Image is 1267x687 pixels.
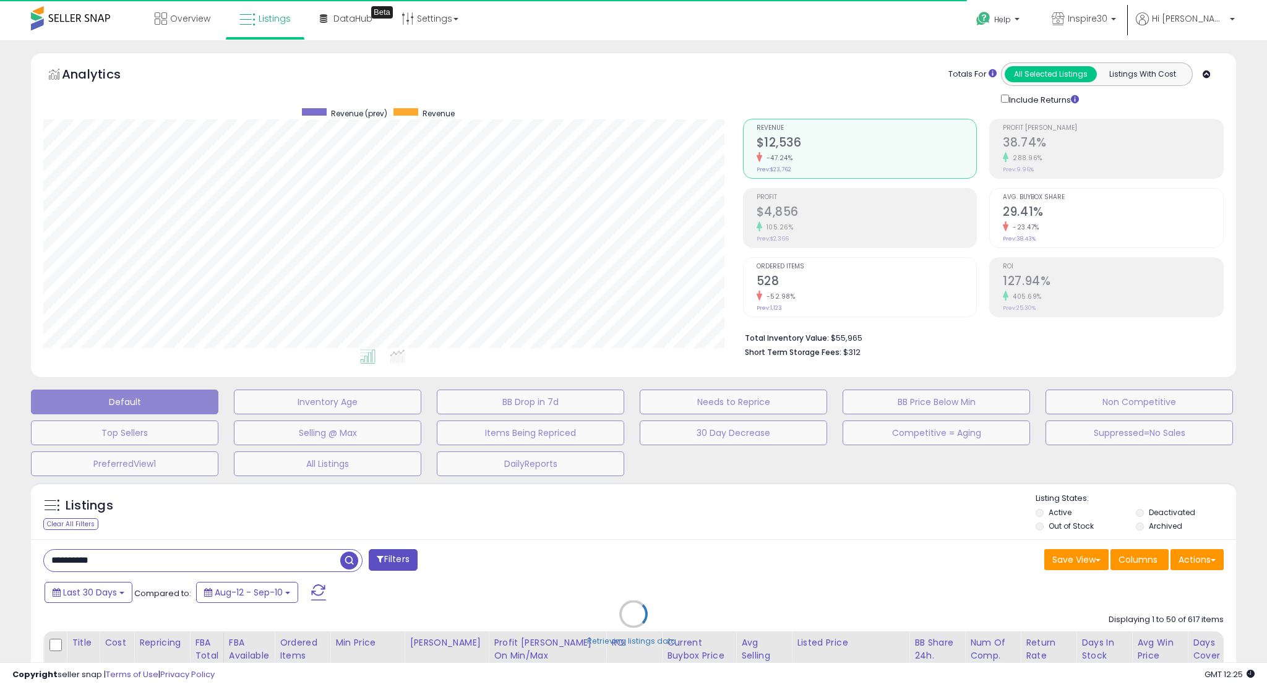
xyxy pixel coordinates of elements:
[1003,166,1034,173] small: Prev: 9.96%
[745,333,829,343] b: Total Inventory Value:
[331,108,387,119] span: Revenue (prev)
[843,346,861,358] span: $312
[1136,12,1235,40] a: Hi [PERSON_NAME]
[757,274,977,291] h2: 528
[1068,12,1107,25] span: Inspire30
[437,420,624,445] button: Items Being Repriced
[371,6,393,19] div: Tooltip anchor
[12,668,58,680] strong: Copyright
[1152,12,1226,25] span: Hi [PERSON_NAME]
[966,2,1032,40] a: Help
[1008,223,1039,232] small: -23.47%
[1096,66,1188,82] button: Listings With Cost
[1005,66,1097,82] button: All Selected Listings
[994,14,1011,25] span: Help
[843,420,1030,445] button: Competitive = Aging
[976,11,991,27] i: Get Help
[170,12,210,25] span: Overview
[333,12,372,25] span: DataHub
[234,451,421,476] button: All Listings
[757,205,977,221] h2: $4,856
[757,304,782,312] small: Prev: 1,123
[234,390,421,414] button: Inventory Age
[1008,153,1042,163] small: 288.96%
[745,330,1215,344] li: $55,965
[1003,135,1223,152] h2: 38.74%
[31,451,218,476] button: PreferredView1
[757,166,791,173] small: Prev: $23,762
[1046,390,1233,414] button: Non Competitive
[762,223,794,232] small: 105.26%
[843,390,1030,414] button: BB Price Below Min
[757,135,977,152] h2: $12,536
[757,194,977,201] span: Profit
[640,390,827,414] button: Needs to Reprice
[437,390,624,414] button: BB Drop in 7d
[587,636,680,647] div: Retrieving listings data..
[1003,304,1036,312] small: Prev: 25.30%
[1003,125,1223,132] span: Profit [PERSON_NAME]
[1003,205,1223,221] h2: 29.41%
[762,292,796,301] small: -52.98%
[948,69,997,80] div: Totals For
[745,347,841,357] b: Short Term Storage Fees:
[437,451,624,476] button: DailyReports
[423,108,455,119] span: Revenue
[31,390,218,414] button: Default
[234,420,421,445] button: Selling @ Max
[31,420,218,445] button: Top Sellers
[757,263,977,270] span: Ordered Items
[1003,194,1223,201] span: Avg. Buybox Share
[1003,235,1036,242] small: Prev: 38.43%
[992,92,1094,106] div: Include Returns
[1008,292,1042,301] small: 405.69%
[259,12,291,25] span: Listings
[640,420,827,445] button: 30 Day Decrease
[62,66,145,86] h5: Analytics
[1003,263,1223,270] span: ROI
[12,669,215,681] div: seller snap | |
[1003,274,1223,291] h2: 127.94%
[762,153,793,163] small: -47.24%
[757,125,977,132] span: Revenue
[757,235,789,242] small: Prev: $2,366
[1046,420,1233,445] button: Suppressed=No Sales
